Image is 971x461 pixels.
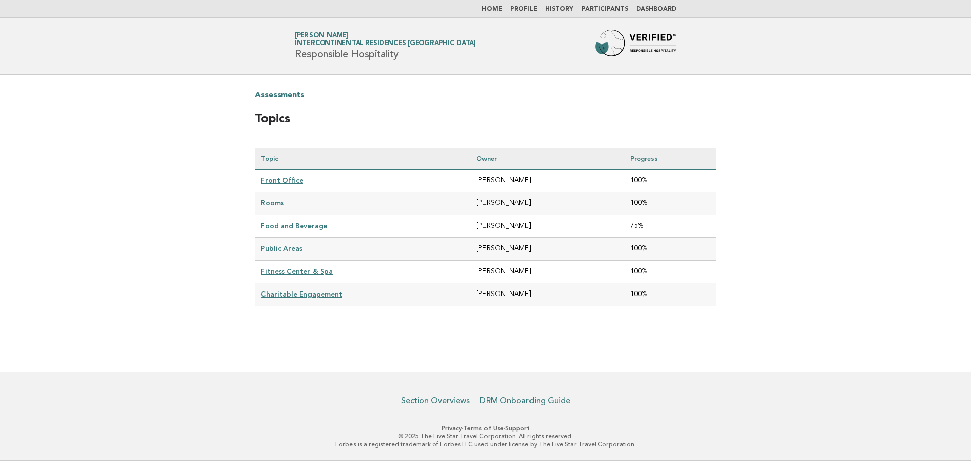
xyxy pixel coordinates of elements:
[176,440,795,448] p: Forbes is a registered trademark of Forbes LLC used under license by The Five Star Travel Corpora...
[470,148,624,170] th: Owner
[470,170,624,192] td: [PERSON_NAME]
[261,267,333,275] a: Fitness Center & Spa
[261,244,302,253] a: Public Areas
[624,148,716,170] th: Progress
[470,215,624,238] td: [PERSON_NAME]
[470,283,624,306] td: [PERSON_NAME]
[582,6,628,12] a: Participants
[176,432,795,440] p: © 2025 The Five Star Travel Corporation. All rights reserved.
[624,215,716,238] td: 75%
[255,87,304,103] a: Assessments
[624,170,716,192] td: 100%
[510,6,537,12] a: Profile
[463,425,504,432] a: Terms of Use
[470,261,624,283] td: [PERSON_NAME]
[470,192,624,215] td: [PERSON_NAME]
[176,424,795,432] p: · ·
[505,425,530,432] a: Support
[261,222,327,230] a: Food and Beverage
[624,238,716,261] td: 100%
[261,199,284,207] a: Rooms
[261,176,303,184] a: Front Office
[261,290,342,298] a: Charitable Engagement
[624,283,716,306] td: 100%
[295,33,476,59] h1: Responsible Hospitality
[624,261,716,283] td: 100%
[255,111,716,136] h2: Topics
[295,32,476,47] a: [PERSON_NAME]InterContinental Residences [GEOGRAPHIC_DATA]
[545,6,573,12] a: History
[401,396,470,406] a: Section Overviews
[595,30,676,62] img: Forbes Travel Guide
[480,396,570,406] a: DRM Onboarding Guide
[470,238,624,261] td: [PERSON_NAME]
[482,6,502,12] a: Home
[624,192,716,215] td: 100%
[442,425,462,432] a: Privacy
[295,40,476,47] span: InterContinental Residences [GEOGRAPHIC_DATA]
[636,6,676,12] a: Dashboard
[255,148,470,170] th: Topic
